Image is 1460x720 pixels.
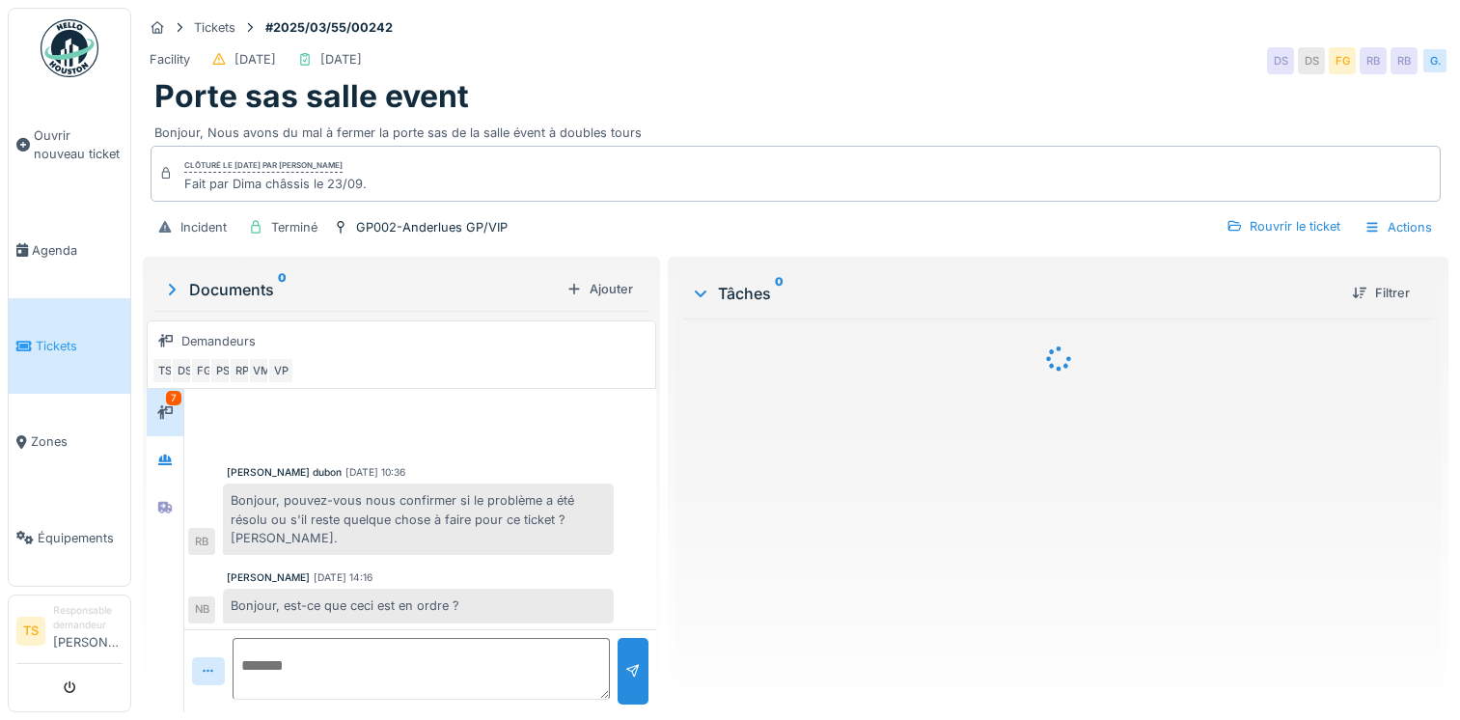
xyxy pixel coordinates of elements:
div: TS [152,357,179,384]
div: RP [229,357,256,384]
div: Documents [162,278,559,301]
div: [DATE] 14:16 [314,570,372,585]
img: Badge_color-CXgf-gQk.svg [41,19,98,77]
div: [PERSON_NAME] [227,570,310,585]
div: RB [1391,47,1418,74]
div: Fait par Dima châssis le 23/09. [184,175,367,193]
a: Ouvrir nouveau ticket [9,88,130,203]
strong: #2025/03/55/00242 [258,18,400,37]
div: Rouvrir le ticket [1219,213,1348,239]
div: Actions [1356,213,1441,241]
div: NB [188,596,215,623]
div: Clôturé le [DATE] par [PERSON_NAME] [184,159,343,173]
sup: 0 [775,282,784,305]
li: [PERSON_NAME] [53,603,123,659]
div: Tickets [194,18,235,37]
a: Agenda [9,203,130,298]
div: [PERSON_NAME] dubon [227,465,342,480]
div: RB [188,528,215,555]
a: Équipements [9,490,130,586]
div: Bonjour, est-ce que ceci est en ordre ? [223,589,614,623]
div: Bonjour, Nous avons du mal à fermer la porte sas de la salle évent à doubles tours [154,116,1437,142]
div: PS [209,357,236,384]
div: GP002-Anderlues GP/VIP [356,218,508,236]
div: DS [171,357,198,384]
div: Tâches [691,282,1336,305]
div: DS [1267,47,1294,74]
div: FG [1329,47,1356,74]
a: Tickets [9,298,130,394]
div: 7 [166,391,181,405]
h1: Porte sas salle event [154,78,469,115]
div: Demandeurs [181,332,256,350]
a: Zones [9,394,130,489]
a: TS Responsable demandeur[PERSON_NAME] [16,603,123,664]
div: VP [267,357,294,384]
span: Ouvrir nouveau ticket [34,126,123,163]
div: Responsable demandeur [53,603,123,633]
div: Filtrer [1344,280,1418,306]
div: [DATE] [320,50,362,69]
div: FG [190,357,217,384]
div: Bonjour, pouvez-vous nous confirmer si le problème a été résolu ou s'il reste quelque chose à fai... [223,484,614,555]
span: Tickets [36,337,123,355]
div: DS [1298,47,1325,74]
div: Facility [150,50,190,69]
div: RB [1360,47,1387,74]
div: Incident [180,218,227,236]
sup: 0 [278,278,287,301]
div: [DATE] 10:36 [345,465,405,480]
span: Agenda [32,241,123,260]
li: TS [16,617,45,646]
span: Zones [31,432,123,451]
span: Équipements [38,529,123,547]
div: VM [248,357,275,384]
div: G. [1421,47,1448,74]
div: Ajouter [559,276,641,302]
div: [DATE] [234,50,276,69]
div: Terminé [271,218,317,236]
